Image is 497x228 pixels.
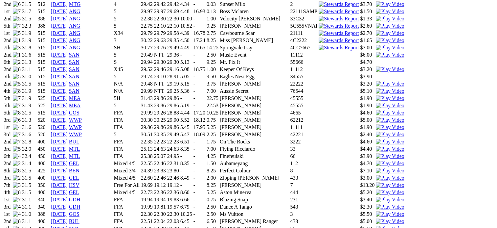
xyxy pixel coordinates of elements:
[376,30,404,36] a: View replay
[69,23,80,29] a: ANG
[13,59,21,65] img: 2
[69,9,80,14] a: ANG
[69,59,79,65] a: SAN
[180,15,192,22] td: 10.00
[51,74,68,79] a: [DATE]
[69,204,80,210] a: GDH
[376,66,404,72] img: Play Video
[376,132,404,137] a: View replay
[376,197,404,202] a: View replay
[290,59,318,65] td: 55666
[376,146,404,152] a: View replay
[114,8,140,15] td: 5
[360,1,375,8] td: $3.70
[319,16,359,22] img: Stewards Report
[376,38,404,43] a: View replay
[13,66,21,72] img: 8
[22,8,37,15] td: 31.7
[69,110,79,115] a: GOS
[193,52,206,58] td: -
[37,52,50,58] td: 515
[290,30,318,37] td: 21111
[13,182,21,188] img: 3
[13,45,21,51] img: 3
[180,59,192,65] td: 5.13
[37,15,50,22] td: 388
[376,16,404,21] a: View replay
[219,30,289,37] td: Cawbourne Scar
[13,197,21,203] img: 7
[206,15,219,22] td: 1.00
[13,175,21,181] img: 2
[193,44,206,51] td: 17.65
[69,132,82,137] a: WWP
[3,1,12,8] td: 2nd
[376,153,404,159] img: Play Video
[376,88,404,94] a: Watch Replay on Watchdog
[206,44,219,51] td: 14.25
[114,44,140,51] td: SH
[376,153,404,159] a: View replay
[219,59,289,65] td: Mr. Fix It
[13,161,21,166] img: 2
[22,37,37,44] td: 31.9
[69,81,79,87] a: SAN
[180,37,192,44] td: 4.50
[13,110,21,116] img: 8
[219,37,289,44] td: Miss [PERSON_NAME]
[360,66,375,73] td: $3.20
[114,30,140,37] td: X34
[376,52,404,58] a: Watch Replay on Watchdog
[206,52,219,58] td: 2.50
[22,23,37,29] td: 32.3
[376,161,404,166] a: Watch Replay on Watchdog
[13,81,21,87] img: 5
[51,168,68,173] a: [DATE]
[376,81,404,87] img: Play Video
[13,74,21,80] img: 5
[3,59,12,65] td: 6th
[206,23,219,29] td: 9.25
[69,16,80,21] a: ANG
[22,59,37,65] td: 31.3
[51,161,68,166] a: [DATE]
[141,59,153,65] td: 29.94
[219,15,289,22] td: Velocity [PERSON_NAME]
[13,153,21,159] img: 4
[37,44,50,51] td: 515
[51,9,68,14] a: [DATE]
[51,95,68,101] a: [DATE]
[376,218,404,224] img: Play Video
[290,44,318,51] td: 4CC7667
[51,103,68,108] a: [DATE]
[376,124,404,130] a: View replay
[69,30,80,36] a: ANG
[376,182,404,188] img: Play Video
[13,9,21,14] img: 7
[51,110,68,115] a: [DATE]
[141,8,153,15] td: 29.97
[360,8,375,15] td: $1.50
[360,37,375,44] td: $1.65
[51,16,68,21] a: [DATE]
[154,8,166,15] td: 29.97
[37,30,50,37] td: 515
[154,1,166,8] td: 29.42
[290,1,318,8] td: 2
[22,66,37,73] td: 31.1
[376,139,404,144] a: View replay
[319,23,359,29] img: Stewards Report
[69,168,79,173] a: BEN
[114,52,140,58] td: 5
[360,59,375,65] td: $4.70
[154,52,166,58] td: NTT
[219,66,289,73] td: Keeper Of Keys
[167,37,179,44] td: 29.35
[154,73,166,80] td: 29.10
[141,52,153,58] td: 29.49
[290,15,318,22] td: 33C32
[51,66,68,72] a: [DATE]
[219,52,289,58] td: Music Event
[167,73,179,80] td: 28.91
[69,175,79,181] a: GEL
